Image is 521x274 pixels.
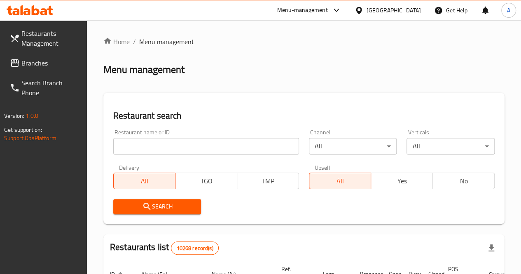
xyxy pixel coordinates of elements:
span: All [313,175,368,187]
div: All [407,138,495,155]
div: Total records count [171,241,218,255]
a: Branches [3,53,87,73]
h2: Restaurants list [110,241,219,255]
span: Version: [4,110,24,121]
div: All [309,138,397,155]
a: Restaurants Management [3,23,87,53]
nav: breadcrumb [103,37,505,47]
button: No [432,173,495,189]
span: Branches [21,58,80,68]
span: A [507,6,510,15]
span: Get support on: [4,124,42,135]
div: [GEOGRAPHIC_DATA] [367,6,421,15]
input: Search for restaurant name or ID.. [113,138,299,155]
a: Home [103,37,130,47]
div: Menu-management [277,5,328,15]
div: Export file [481,238,501,258]
h2: Restaurant search [113,110,495,122]
button: Search [113,199,201,214]
a: Support.OpsPlatform [4,133,56,143]
span: 10268 record(s) [171,244,218,252]
span: Search Branch Phone [21,78,80,98]
label: Delivery [119,164,140,170]
span: Restaurants Management [21,28,80,48]
span: No [436,175,491,187]
button: TGO [175,173,237,189]
span: Menu management [139,37,194,47]
h2: Menu management [103,63,185,76]
span: 1.0.0 [26,110,38,121]
button: TMP [237,173,299,189]
span: TGO [179,175,234,187]
button: All [309,173,371,189]
span: TMP [241,175,296,187]
span: All [117,175,172,187]
li: / [133,37,136,47]
button: All [113,173,175,189]
label: Upsell [315,164,330,170]
span: Yes [374,175,430,187]
span: Search [120,201,195,212]
button: Yes [371,173,433,189]
a: Search Branch Phone [3,73,87,103]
